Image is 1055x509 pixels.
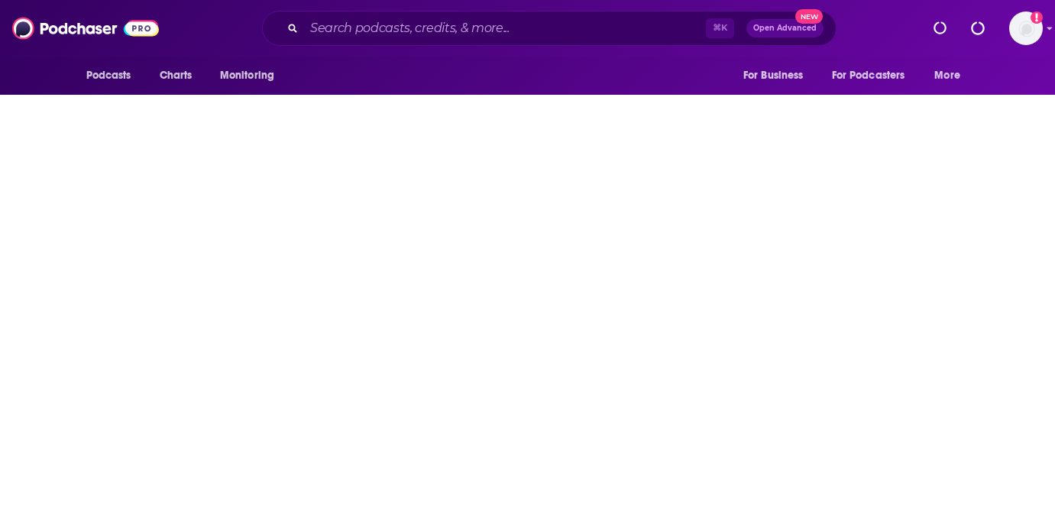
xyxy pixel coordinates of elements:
[934,65,960,86] span: More
[1009,11,1043,45] img: User Profile
[220,65,274,86] span: Monitoring
[1031,11,1043,24] svg: Add a profile image
[822,61,927,90] button: open menu
[209,61,294,90] button: open menu
[746,19,824,37] button: Open AdvancedNew
[262,11,837,46] div: Search podcasts, credits, & more...
[832,65,905,86] span: For Podcasters
[86,65,131,86] span: Podcasts
[706,18,734,38] span: ⌘ K
[924,61,979,90] button: open menu
[12,14,159,43] img: Podchaser - Follow, Share and Rate Podcasts
[160,65,193,86] span: Charts
[150,61,202,90] a: Charts
[795,9,823,24] span: New
[304,16,706,41] input: Search podcasts, credits, & more...
[753,24,817,32] span: Open Advanced
[743,65,804,86] span: For Business
[733,61,823,90] button: open menu
[76,61,151,90] button: open menu
[1009,11,1043,45] button: Show profile menu
[1009,11,1043,45] span: Logged in as edodaro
